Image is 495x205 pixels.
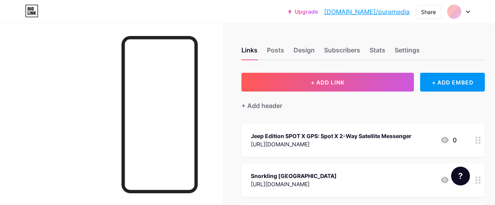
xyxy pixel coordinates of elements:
div: Links [241,45,257,59]
div: Subscribers [324,45,360,59]
div: Settings [395,45,420,59]
div: + Add header [241,101,282,110]
div: + ADD EMBED [420,73,485,92]
div: 0 [440,135,457,145]
button: + ADD LINK [241,73,414,92]
div: 0 [440,175,457,185]
div: [URL][DOMAIN_NAME] [251,140,412,148]
div: Posts [267,45,284,59]
div: Jeep Edition SPOT X GPS: Spot X 2-Way Satellite Messenger [251,132,412,140]
div: Snorkling [GEOGRAPHIC_DATA] [251,172,337,180]
div: Design [294,45,315,59]
div: [URL][DOMAIN_NAME] [251,180,337,188]
a: Upgrade [288,9,318,15]
div: Share [421,8,436,16]
div: Stats [370,45,385,59]
a: [DOMAIN_NAME]/puremedia [324,7,410,16]
span: + ADD LINK [311,79,345,86]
